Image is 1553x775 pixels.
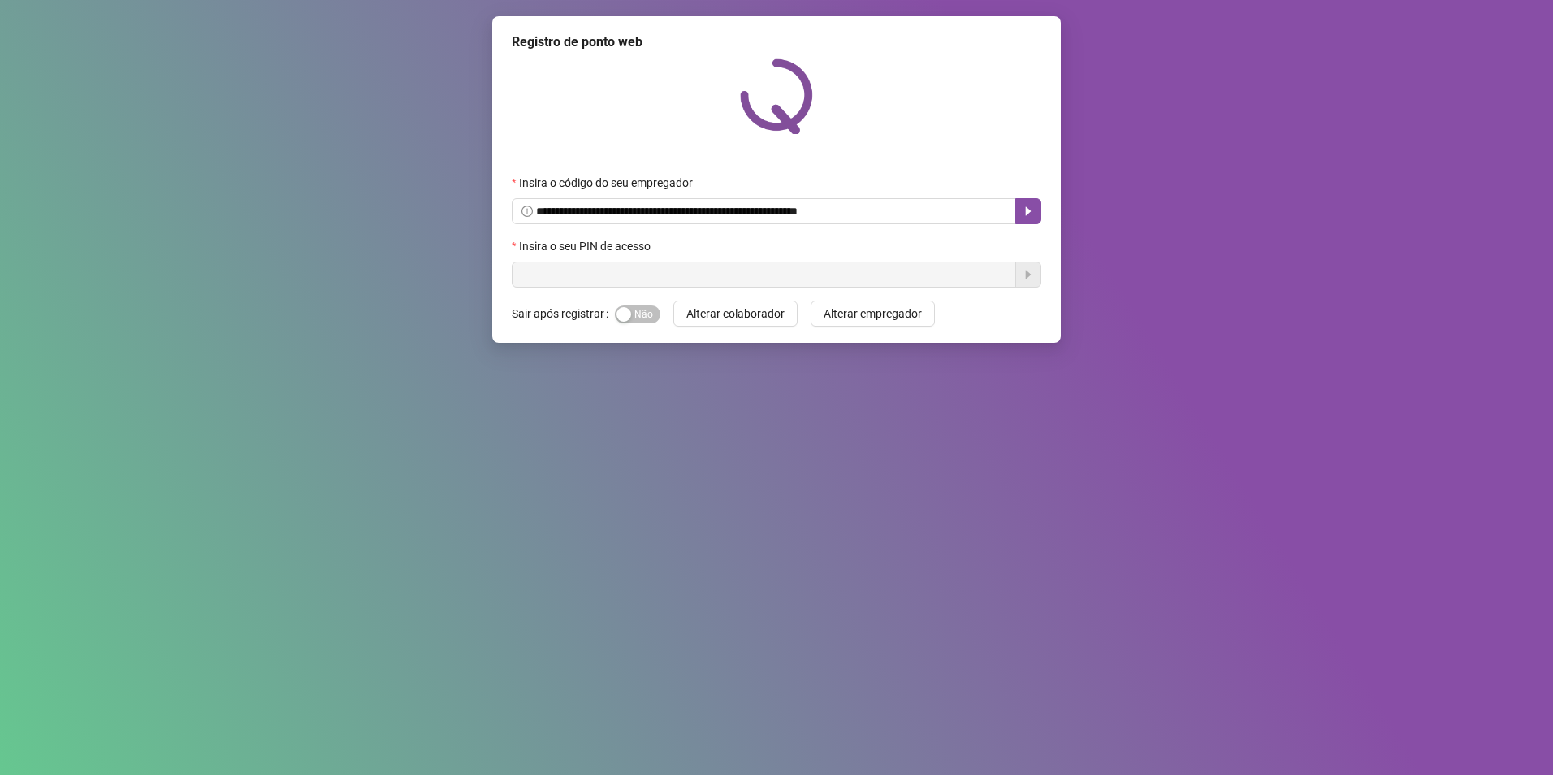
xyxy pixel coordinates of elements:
span: caret-right [1022,205,1035,218]
label: Insira o código do seu empregador [512,174,703,192]
img: QRPoint [740,58,813,134]
button: Alterar empregador [811,301,935,327]
span: Alterar colaborador [686,305,785,323]
button: Alterar colaborador [673,301,798,327]
label: Insira o seu PIN de acesso [512,237,661,255]
label: Sair após registrar [512,301,615,327]
div: Registro de ponto web [512,32,1041,52]
span: info-circle [521,206,533,217]
span: Alterar empregador [824,305,922,323]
